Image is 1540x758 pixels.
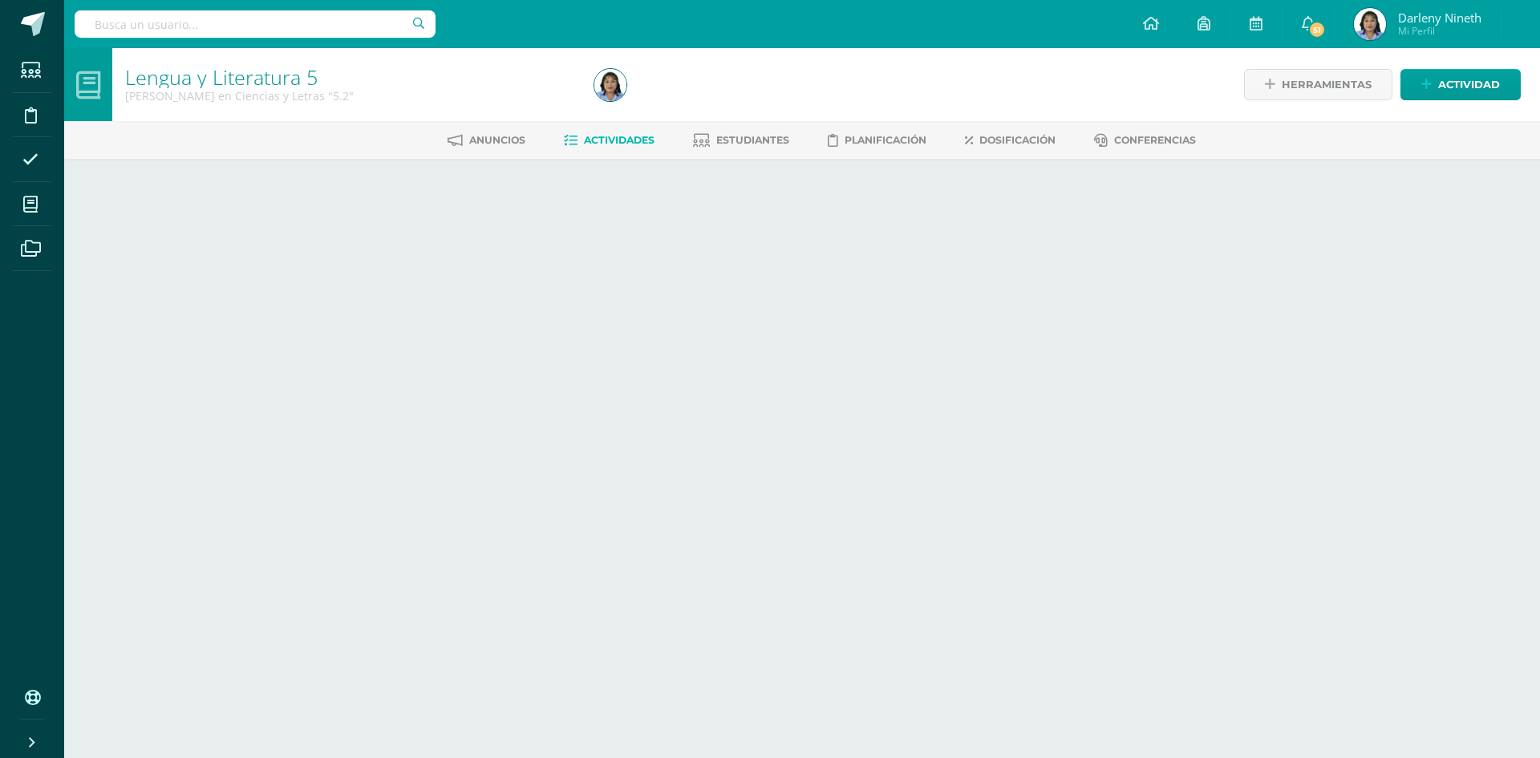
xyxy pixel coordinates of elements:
a: Actividad [1400,69,1521,100]
div: Quinto Bachillerato en Ciencias y Letras '5.2' [125,88,575,103]
a: Herramientas [1244,69,1392,100]
span: Planificación [845,134,926,146]
a: Anuncios [448,128,525,153]
a: Dosificación [965,128,1056,153]
span: Actividad [1438,70,1500,99]
a: Lengua y Literatura 5 [125,63,318,91]
img: fee07222039470f6db85a4687bd30b83.png [1354,8,1386,40]
input: Busca un usuario... [75,10,436,38]
h1: Lengua y Literatura 5 [125,66,575,88]
img: fee07222039470f6db85a4687bd30b83.png [594,69,626,101]
span: Dosificación [979,134,1056,146]
span: Herramientas [1282,70,1372,99]
a: Conferencias [1094,128,1196,153]
span: Darleny Nineth [1398,10,1481,26]
span: Actividades [584,134,654,146]
a: Actividades [564,128,654,153]
span: Conferencias [1114,134,1196,146]
span: Anuncios [469,134,525,146]
a: Planificación [828,128,926,153]
span: Estudiantes [716,134,789,146]
span: 51 [1308,21,1326,39]
span: Mi Perfil [1398,24,1481,38]
a: Estudiantes [693,128,789,153]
